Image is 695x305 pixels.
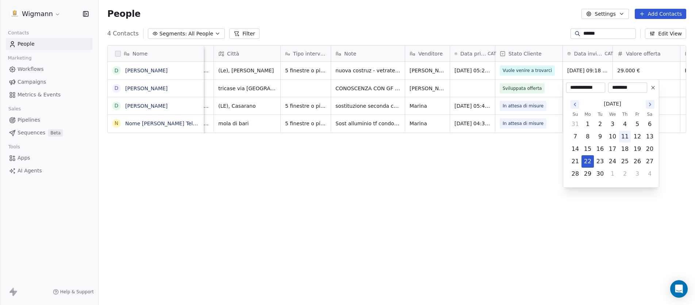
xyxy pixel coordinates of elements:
[631,131,643,142] button: Friday, September 12th, 2025
[582,131,594,142] button: Monday, September 8th, 2025
[607,118,618,130] button: Wednesday, September 3rd, 2025
[569,111,581,118] th: Sunday
[582,156,594,167] button: Today, Monday, September 22nd, 2025, selected
[619,143,631,155] button: Thursday, September 18th, 2025
[607,131,618,142] button: Wednesday, September 10th, 2025
[606,111,619,118] th: Wednesday
[631,111,644,118] th: Friday
[594,131,606,142] button: Tuesday, September 9th, 2025
[569,168,581,180] button: Sunday, September 28th, 2025
[619,118,631,130] button: Thursday, September 4th, 2025
[631,156,643,167] button: Friday, September 26th, 2025
[644,131,656,142] button: Saturday, September 13th, 2025
[594,168,606,180] button: Tuesday, September 30th, 2025
[571,100,579,109] button: Go to the Previous Month
[619,131,631,142] button: Thursday, September 11th, 2025
[644,168,656,180] button: Saturday, October 4th, 2025
[582,168,594,180] button: Monday, September 29th, 2025
[594,111,606,118] th: Tuesday
[594,143,606,155] button: Tuesday, September 16th, 2025
[607,143,618,155] button: Wednesday, September 17th, 2025
[631,118,643,130] button: Friday, September 5th, 2025
[569,156,581,167] button: Sunday, September 21st, 2025
[604,100,621,108] span: [DATE]
[581,111,594,118] th: Monday
[631,143,643,155] button: Friday, September 19th, 2025
[646,100,654,109] button: Go to the Next Month
[619,168,631,180] button: Thursday, October 2nd, 2025
[569,131,581,142] button: Sunday, September 7th, 2025
[619,156,631,167] button: Thursday, September 25th, 2025
[582,143,594,155] button: Monday, September 15th, 2025
[631,168,643,180] button: Friday, October 3rd, 2025
[644,111,656,118] th: Saturday
[607,156,618,167] button: Wednesday, September 24th, 2025
[594,156,606,167] button: Tuesday, September 23rd, 2025
[582,118,594,130] button: Monday, September 1st, 2025
[569,111,656,180] table: September 2025
[619,111,631,118] th: Thursday
[644,118,656,130] button: Saturday, September 6th, 2025
[607,168,618,180] button: Wednesday, October 1st, 2025
[569,118,581,130] button: Sunday, August 31st, 2025
[644,143,656,155] button: Saturday, September 20th, 2025
[569,143,581,155] button: Sunday, September 14th, 2025
[594,118,606,130] button: Tuesday, September 2nd, 2025
[644,156,656,167] button: Saturday, September 27th, 2025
